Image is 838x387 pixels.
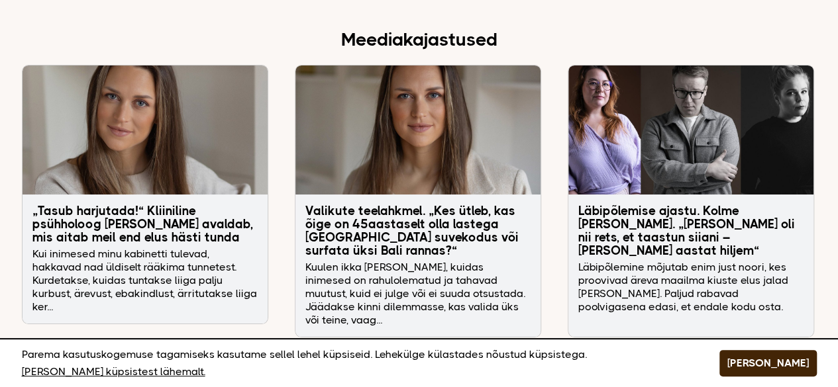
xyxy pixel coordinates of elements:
h2: Meediakajastused [22,31,817,48]
p: Kui inimesed minu kabinetti tulevad, hakkavad nad üldiselt rääkima tunnetest. Kurdetakse, kuidas ... [32,247,258,314]
h3: „Tasub harjutada!“ Kliiniline psühholoog [PERSON_NAME] avaldab, mis aitab meil end elus hästi tunda [32,204,258,244]
button: [PERSON_NAME] [719,350,817,376]
a: Valikute teelahkmel. „Kes ütleb, kas õige on 45aastaselt olla lastega [GEOGRAPHIC_DATA] suvekodus... [295,65,541,336]
p: Kuulen ikka [PERSON_NAME], kuidas inimesed on rahulolematud ja tahavad muutust, kuid ei julge või... [305,261,531,327]
a: [PERSON_NAME] küpsistest lähemalt. [22,363,205,380]
a: „Tasub harjutada!“ Kliiniline psühholoog [PERSON_NAME] avaldab, mis aitab meil end elus hästi tun... [23,65,268,323]
h3: Valikute teelahkmel. „Kes ütleb, kas õige on 45aastaselt olla lastega [GEOGRAPHIC_DATA] suvekodus... [305,204,531,257]
h3: Läbipõlemise ajastu. Kolme [PERSON_NAME]. „[PERSON_NAME] oli nii rets, et taastun siiani – [PERSO... [578,204,804,257]
p: Parema kasutuskogemuse tagamiseks kasutame sellel lehel küpsiseid. Lehekülge külastades nõustud k... [22,346,686,380]
a: Läbipõlemise ajastu. Kolme [PERSON_NAME]. „[PERSON_NAME] oli nii rets, et taastun siiani – [PERSO... [568,65,813,336]
p: Läbipõlemine mõjutab enim just noori, kes proovivad äreva maailma kiuste elus jalad [PERSON_NAME]... [578,261,804,327]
